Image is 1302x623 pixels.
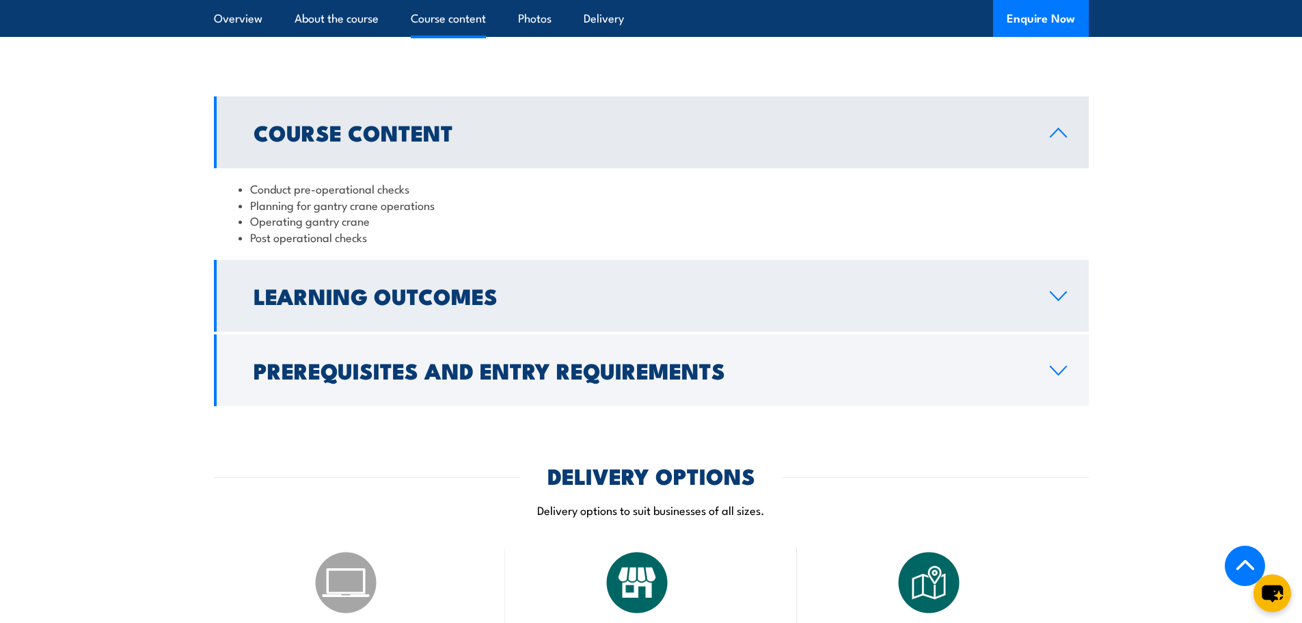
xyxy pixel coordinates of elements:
[214,96,1089,168] a: Course Content
[239,213,1064,228] li: Operating gantry crane
[214,260,1089,332] a: Learning Outcomes
[254,286,1028,305] h2: Learning Outcomes
[1253,574,1291,612] button: chat-button
[239,181,1064,196] li: Conduct pre-operational checks
[547,466,755,485] h2: DELIVERY OPTIONS
[254,122,1028,142] h2: Course Content
[239,229,1064,245] li: Post operational checks
[214,334,1089,406] a: Prerequisites and Entry Requirements
[239,197,1064,213] li: Planning for gantry crane operations
[214,502,1089,518] p: Delivery options to suit businesses of all sizes.
[254,360,1028,380] h2: Prerequisites and Entry Requirements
